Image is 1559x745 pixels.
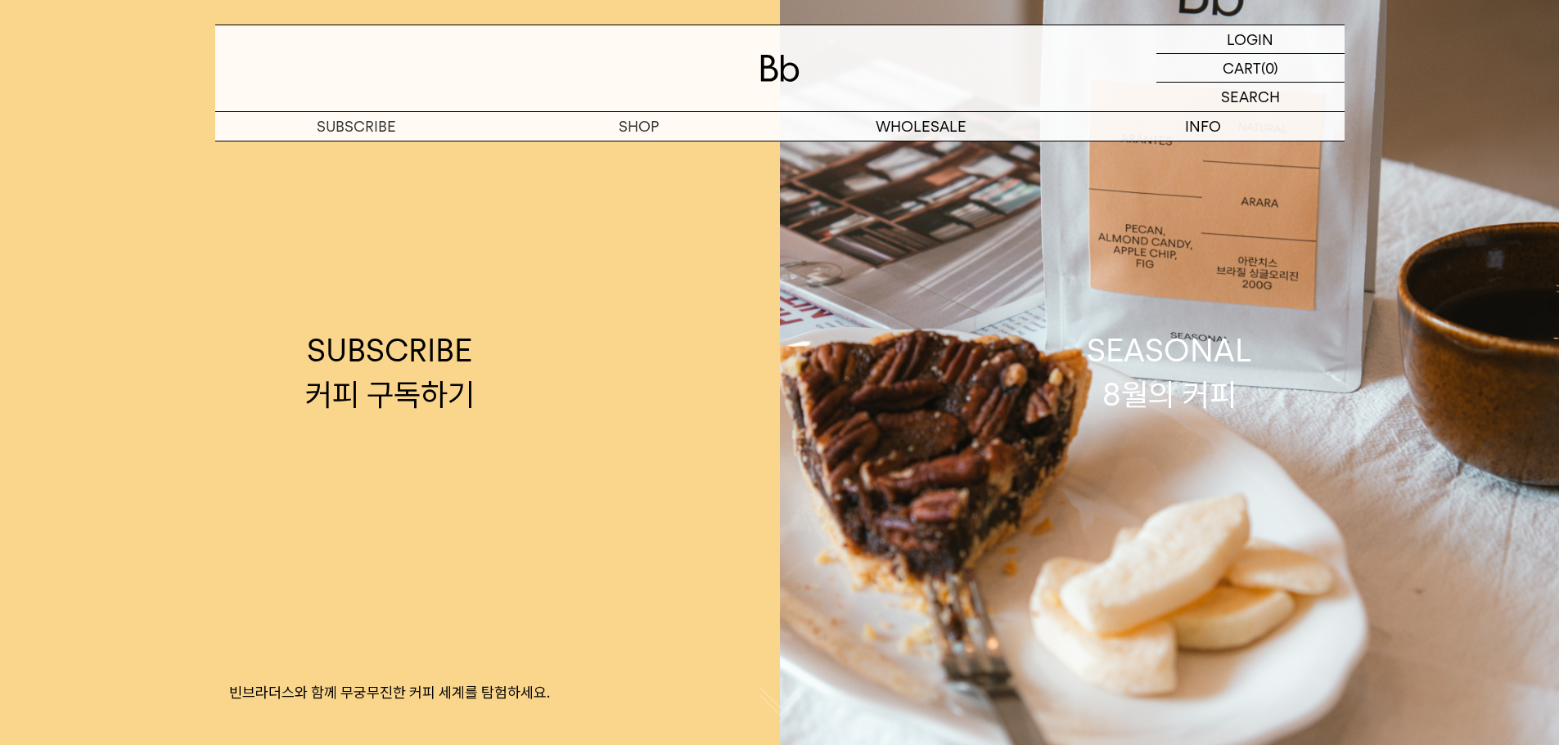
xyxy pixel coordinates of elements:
a: CART (0) [1156,54,1345,83]
p: CART [1223,54,1261,82]
p: LOGIN [1227,25,1273,53]
a: SUBSCRIBE [215,112,498,141]
div: SEASONAL 8월의 커피 [1087,329,1252,415]
p: INFO [1062,112,1345,141]
p: (0) [1261,54,1278,82]
div: SUBSCRIBE 커피 구독하기 [305,329,475,415]
a: SHOP [498,112,780,141]
img: 로고 [760,55,800,82]
p: SEARCH [1221,83,1280,111]
p: WHOLESALE [780,112,1062,141]
a: LOGIN [1156,25,1345,54]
